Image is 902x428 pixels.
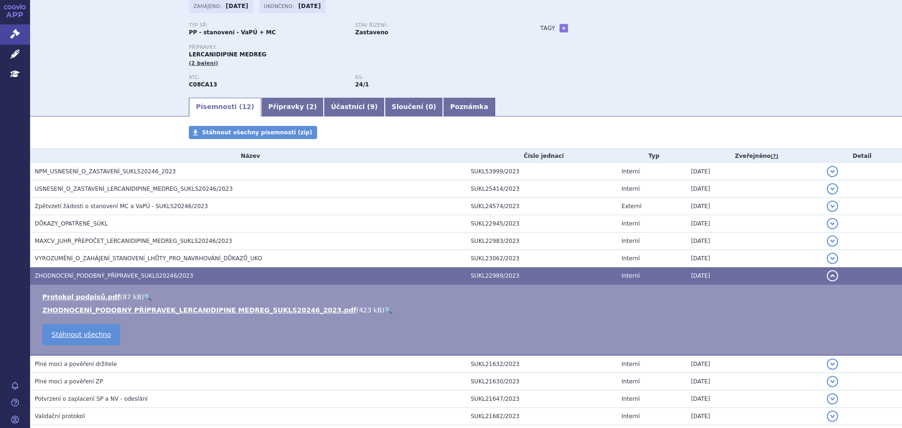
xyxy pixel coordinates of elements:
[466,215,617,233] td: SUKL22945/2023
[466,355,617,373] td: SUKL21632/2023
[355,29,389,36] strong: Zastaveno
[686,373,822,390] td: [DATE]
[622,203,641,210] span: Externí
[42,324,120,345] a: Stáhnout všechno
[35,255,262,262] span: VYROZUMĚNÍ_O_ZAHÁJENÍ_STANOVENÍ_LHŮTY_PRO_NAVRHOVÁNÍ_DŮKAZŮ_UKO
[466,149,617,163] th: Číslo jednací
[771,153,778,160] abbr: (?)
[686,198,822,215] td: [DATE]
[827,358,838,370] button: detail
[827,201,838,212] button: detail
[686,267,822,285] td: [DATE]
[466,180,617,198] td: SUKL25414/2023
[466,250,617,267] td: SUKL23062/2023
[560,24,568,32] a: +
[226,3,249,9] strong: [DATE]
[189,98,261,117] a: Písemnosti (12)
[622,272,640,279] span: Interní
[466,390,617,408] td: SUKL21647/2023
[622,378,640,385] span: Interní
[686,390,822,408] td: [DATE]
[686,233,822,250] td: [DATE]
[264,2,296,10] span: Ukončeno:
[370,103,375,110] span: 9
[42,306,356,314] a: ZHODNOCENÍ_PODOBNÝ PŘÍPRAVEK_LERCANIDIPINE MEDREG_SUKLS20246_2023.pdf
[189,51,266,58] span: LERCANIDIPINE MEDREG
[622,255,640,262] span: Interní
[827,166,838,177] button: detail
[686,408,822,425] td: [DATE]
[35,361,117,367] span: Plné moci a pověření držitele
[466,233,617,250] td: SUKL22983/2023
[385,98,443,117] a: Sloučení (0)
[42,293,120,301] a: Protokol podpisů.pdf
[617,149,686,163] th: Typ
[189,126,317,139] a: Stáhnout všechny písemnosti (zip)
[30,149,466,163] th: Název
[686,149,822,163] th: Zveřejněno
[35,186,233,192] span: USNESENÍ_O_ZASTAVENÍ_LERCANIDIPINE_MEDREG_SUKLS20246/2023
[189,60,218,66] span: (2 balení)
[123,293,141,301] span: 87 kB
[827,393,838,405] button: detail
[189,45,521,50] p: Přípravky:
[194,2,223,10] span: Zahájeno:
[686,250,822,267] td: [DATE]
[428,103,433,110] span: 0
[261,98,324,117] a: Přípravky (2)
[35,378,103,385] span: Plné moci a pověření ZP
[622,168,640,175] span: Interní
[384,306,392,314] a: 🔍
[355,23,512,28] p: Stav řízení:
[822,149,902,163] th: Detail
[622,396,640,402] span: Interní
[35,203,208,210] span: Zpětvzetí žádosti o stanovení MC a VaPÚ - SUKLS20246/2023
[324,98,384,117] a: Účastníci (9)
[35,238,232,244] span: MAXCV_JUHR_PŘEPOČET_LERCANIDIPINE_MEDREG_SUKLS20246/2023
[298,3,321,9] strong: [DATE]
[242,103,251,110] span: 12
[42,292,893,302] li: ( )
[827,235,838,247] button: detail
[466,408,617,425] td: SUKL21682/2023
[189,75,346,80] p: ATC:
[622,238,640,244] span: Interní
[827,376,838,387] button: detail
[189,29,276,36] strong: PP - stanovení - VaPÚ + MC
[686,355,822,373] td: [DATE]
[42,305,893,315] li: ( )
[466,267,617,285] td: SUKL22989/2023
[686,163,822,180] td: [DATE]
[466,373,617,390] td: SUKL21630/2023
[622,220,640,227] span: Interní
[144,293,152,301] a: 🔍
[355,75,512,80] p: RS:
[622,186,640,192] span: Interní
[686,180,822,198] td: [DATE]
[202,129,312,136] span: Stáhnout všechny písemnosti (zip)
[686,215,822,233] td: [DATE]
[355,81,369,88] strong: antihypertenziva, blokátory kalciových kanálů dihydropyridinového typu dlouhodobě působící, p.o.
[35,220,108,227] span: DŮKAZY_OPATŘENÉ_SÚKL
[189,81,217,88] strong: LERKANIDIPIN
[540,23,555,34] h3: Tagy
[443,98,495,117] a: Poznámka
[827,411,838,422] button: detail
[827,183,838,195] button: detail
[466,163,617,180] td: SUKL53999/2023
[309,103,314,110] span: 2
[35,272,193,279] span: ZHODNOCENÍ_PODOBNÝ_PŘÍPRAVEK_SUKLS20246/2023
[35,168,176,175] span: NPM_USNESENÍ_O_ZASTAVENÍ_SUKLS20246_2023
[622,361,640,367] span: Interní
[35,396,148,402] span: Potvrzení o zaplacení SP a NV - odeslání
[189,23,346,28] p: Typ SŘ:
[466,198,617,215] td: SUKL24574/2023
[35,413,85,420] span: Validační protokol
[827,270,838,281] button: detail
[359,306,382,314] span: 423 kB
[622,413,640,420] span: Interní
[827,218,838,229] button: detail
[827,253,838,264] button: detail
